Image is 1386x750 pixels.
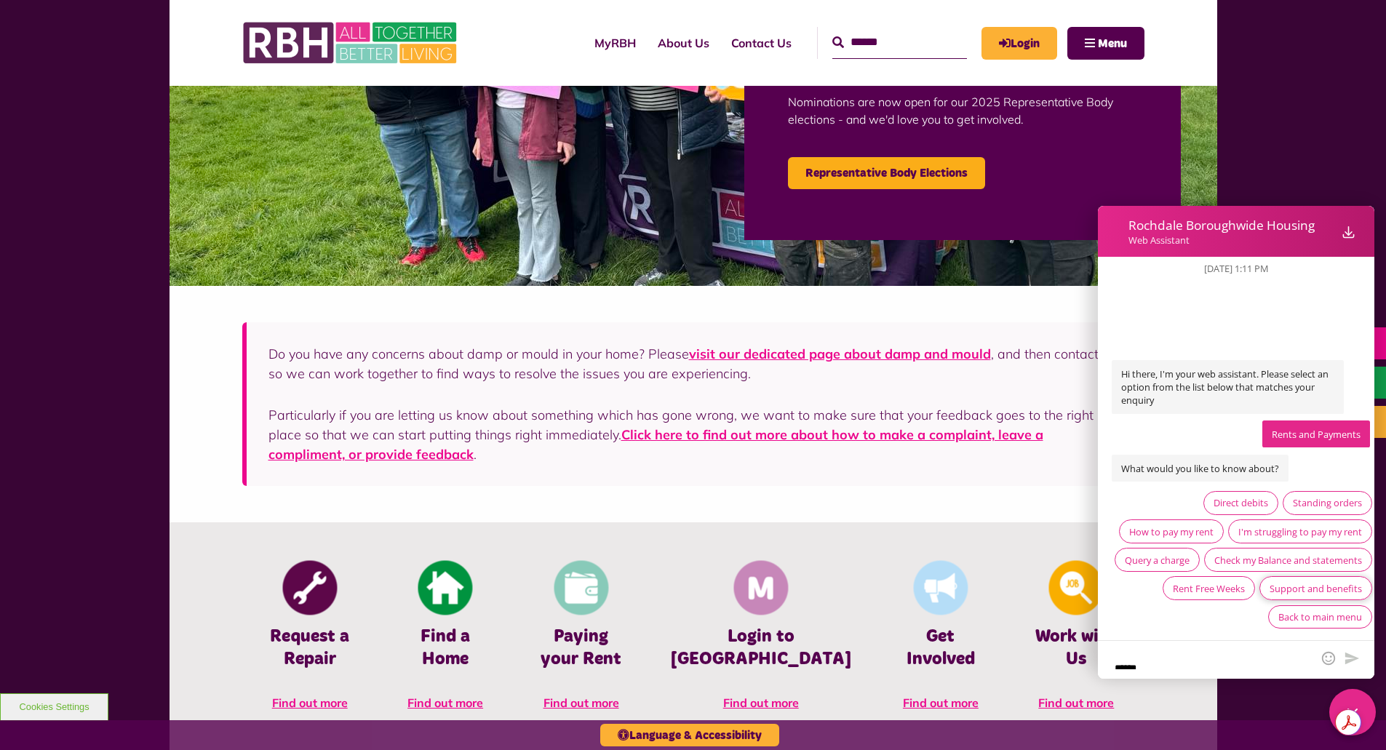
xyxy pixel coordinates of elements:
img: Get Involved [913,561,968,615]
h4: Work with Us [1030,626,1122,671]
span: Find out more [543,695,619,710]
a: Looking For A Job Work with Us Find out more [1008,559,1144,726]
h4: Request a Repair [264,626,356,671]
h4: Find a Home [399,626,491,671]
img: Membership And Mutuality [733,561,788,615]
img: RBH [242,15,461,71]
button: Navigation [1067,27,1144,60]
img: Looking For A Job [1049,561,1104,615]
a: Report Repair Request a Repair Find out more [242,559,378,726]
h4: Paying your Rent [535,626,626,671]
span: Find out more [903,695,979,710]
img: Report Repair [282,561,337,615]
input: Search [832,27,967,58]
span: Menu [1098,38,1127,49]
span: Find out more [723,695,799,710]
p: Particularly if you are letting us know about something which has gone wrong, we want to make sur... [268,405,1123,464]
span: Find out more [1038,695,1114,710]
a: About Us [647,23,720,63]
a: visit our dedicated page about damp and mould [689,346,991,362]
a: MyRBH [584,23,647,63]
img: Pay Rent [554,561,608,615]
iframe: Netcall Web Assistant for live chat [1095,206,1386,750]
button: Language & Accessibility [600,724,779,746]
p: Do you have any concerns about damp or mould in your home? Please , and then contact us so we can... [268,344,1123,383]
a: Pay Rent Paying your Rent Find out more [513,559,648,726]
a: Get Involved Get Involved Find out more [873,559,1008,726]
a: Click here to find out more about how to make a complaint, leave a compliment, or provide feedback [268,426,1043,463]
p: Nominations are now open for our 2025 Representative Body elections - and we'd love you to get in... [788,71,1137,150]
a: Representative Body Elections [788,157,985,189]
img: Find A Home [418,561,473,615]
span: Find out more [407,695,483,710]
a: Contact Us [720,23,802,63]
h4: Login to [GEOGRAPHIC_DATA] [671,626,851,671]
a: Membership And Mutuality Login to [GEOGRAPHIC_DATA] Find out more [649,559,873,726]
a: MyRBH [981,27,1057,60]
h4: Get Involved [895,626,987,671]
span: Find out more [272,695,348,710]
a: Find A Home Find a Home Find out more [378,559,513,726]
